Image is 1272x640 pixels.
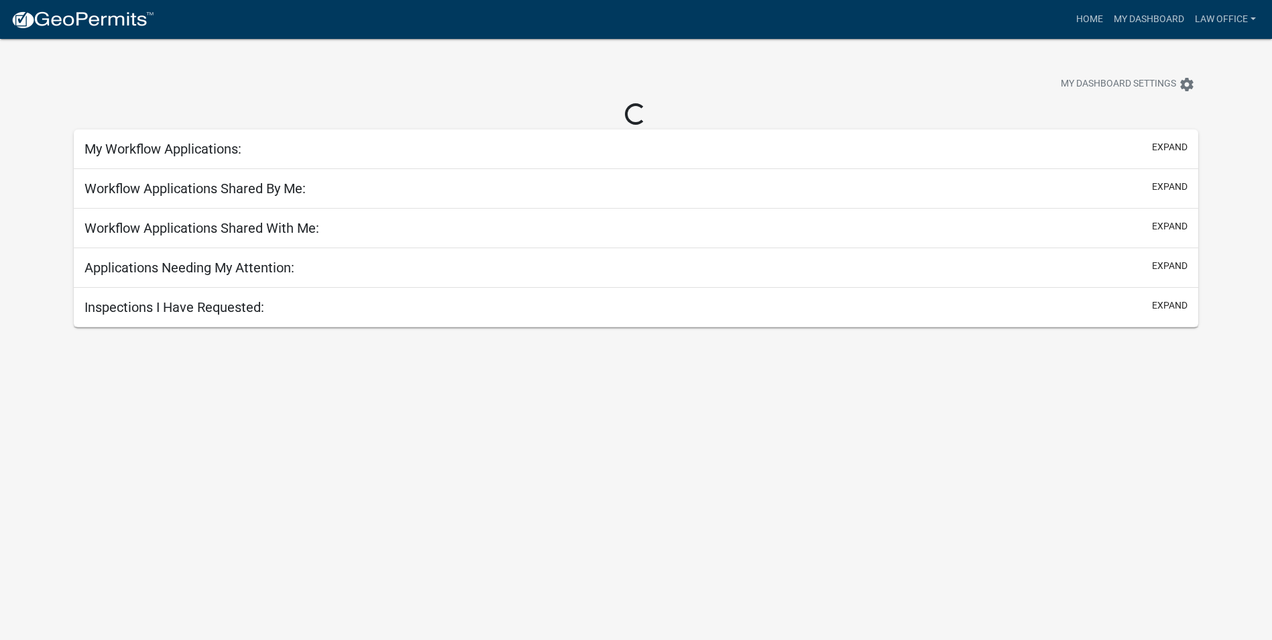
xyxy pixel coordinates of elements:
a: My Dashboard [1108,7,1190,32]
h5: Workflow Applications Shared With Me: [84,220,319,236]
span: My Dashboard Settings [1061,76,1176,93]
button: expand [1152,299,1188,313]
button: expand [1152,140,1188,154]
i: settings [1179,76,1195,93]
button: expand [1152,259,1188,273]
h5: Applications Needing My Attention: [84,260,294,276]
a: Law Office [1190,7,1261,32]
button: expand [1152,219,1188,233]
h5: Inspections I Have Requested: [84,299,264,315]
h5: My Workflow Applications: [84,141,241,157]
button: My Dashboard Settingssettings [1050,71,1206,97]
button: expand [1152,180,1188,194]
a: Home [1071,7,1108,32]
h5: Workflow Applications Shared By Me: [84,180,306,197]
